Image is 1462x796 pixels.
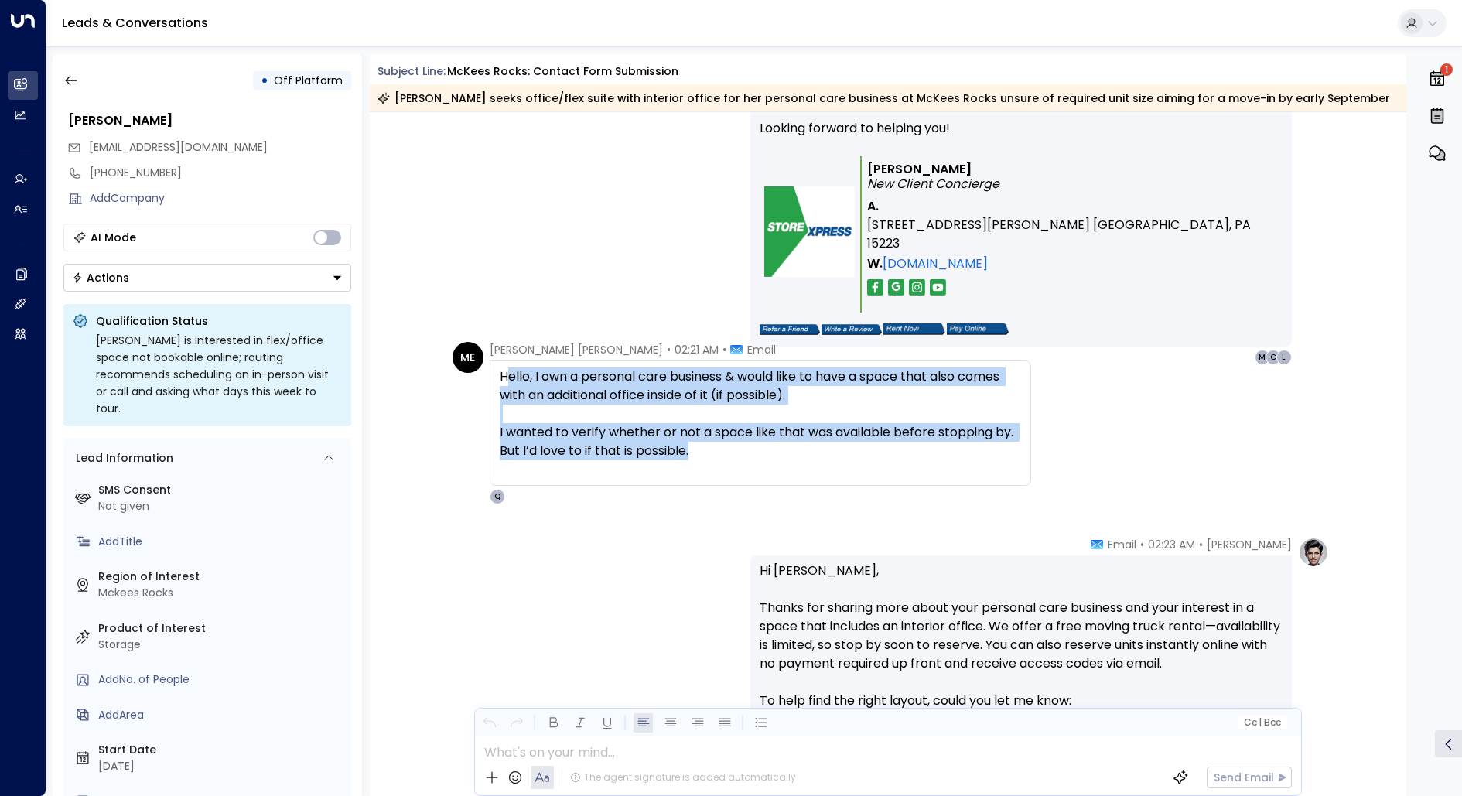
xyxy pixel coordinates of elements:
a: [DOMAIN_NAME] [883,255,988,273]
div: [DATE] [98,758,345,774]
span: [PERSON_NAME] [1207,537,1292,552]
img: storexpress_insta.png [909,279,925,296]
span: • [1199,537,1203,552]
div: McKees Rocks: Contact Form Submission [447,63,678,80]
div: Button group with a nested menu [63,264,351,292]
span: [PERSON_NAME] [PERSON_NAME] [490,342,663,357]
img: storexpress_rent.png [883,323,945,335]
span: • [722,342,726,357]
span: [EMAIL_ADDRESS][DOMAIN_NAME] [89,139,268,155]
img: profile-logo.png [1298,537,1329,568]
div: [PERSON_NAME] seeks office/flex suite with interior office for her personal care business at McKe... [377,91,1390,106]
span: [STREET_ADDRESS][PERSON_NAME] [GEOGRAPHIC_DATA], PA 15223 [867,216,1277,253]
span: Subject Line: [377,63,446,79]
label: Start Date [98,742,345,758]
span: | [1259,717,1262,728]
div: Lead Information [70,450,173,466]
p: Qualification Status [96,313,342,329]
span: 02:23 AM [1148,537,1195,552]
div: Not given [98,498,345,514]
div: AddTitle [98,534,345,550]
div: AI Mode [91,230,136,245]
b: [PERSON_NAME] [867,160,972,178]
label: Region of Interest [98,569,345,585]
img: storexpress_logo.png [764,186,855,277]
button: Cc|Bcc [1237,716,1286,730]
span: Email [1108,537,1136,552]
label: SMS Consent [98,482,345,498]
img: storexpress_write.png [822,324,882,335]
i: New Client Concierge [867,175,999,193]
div: AddNo. of People [98,671,345,688]
span: reachmarieelizabeth@outlook.com [89,139,268,155]
div: Mckees Rocks [98,585,345,601]
div: AddArea [98,707,345,723]
div: • [261,67,268,94]
img: storexpres_fb.png [867,279,883,296]
div: I wanted to verify whether or not a space like that was available before stopping by. But I’d lov... [500,423,1021,460]
span: • [667,342,671,357]
span: Email [747,342,776,357]
div: Storage [98,637,345,653]
div: Q [490,489,505,504]
div: [PHONE_NUMBER] [90,165,351,181]
span: Cc Bcc [1243,717,1280,728]
span: W. [867,255,883,273]
img: storexpress_refer.png [760,324,820,335]
div: Actions [72,271,129,285]
div: The agent signature is added automatically [570,770,796,784]
img: storexpress_google.png [888,279,904,296]
span: Off Platform [274,73,343,88]
label: Product of Interest [98,620,345,637]
span: • [1140,537,1144,552]
div: AddCompany [90,190,351,207]
button: 1 [1424,62,1450,96]
div: [PERSON_NAME] is interested in flex/office space not bookable online; routing recommends scheduli... [96,332,342,417]
div: ME [453,342,483,373]
button: Redo [507,713,526,733]
span: 1 [1440,63,1453,76]
div: [PERSON_NAME] [68,111,351,130]
span: 02:21 AM [675,342,719,357]
div: Hello, I own a personal care business & would like to have a space that also comes with an additi... [500,367,1021,479]
img: storexpress_yt.png [930,279,946,296]
a: Leads & Conversations [62,14,208,32]
button: Actions [63,264,351,292]
img: storexpress_pay.png [947,323,1009,335]
span: A. [867,197,879,216]
button: Undo [480,713,499,733]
